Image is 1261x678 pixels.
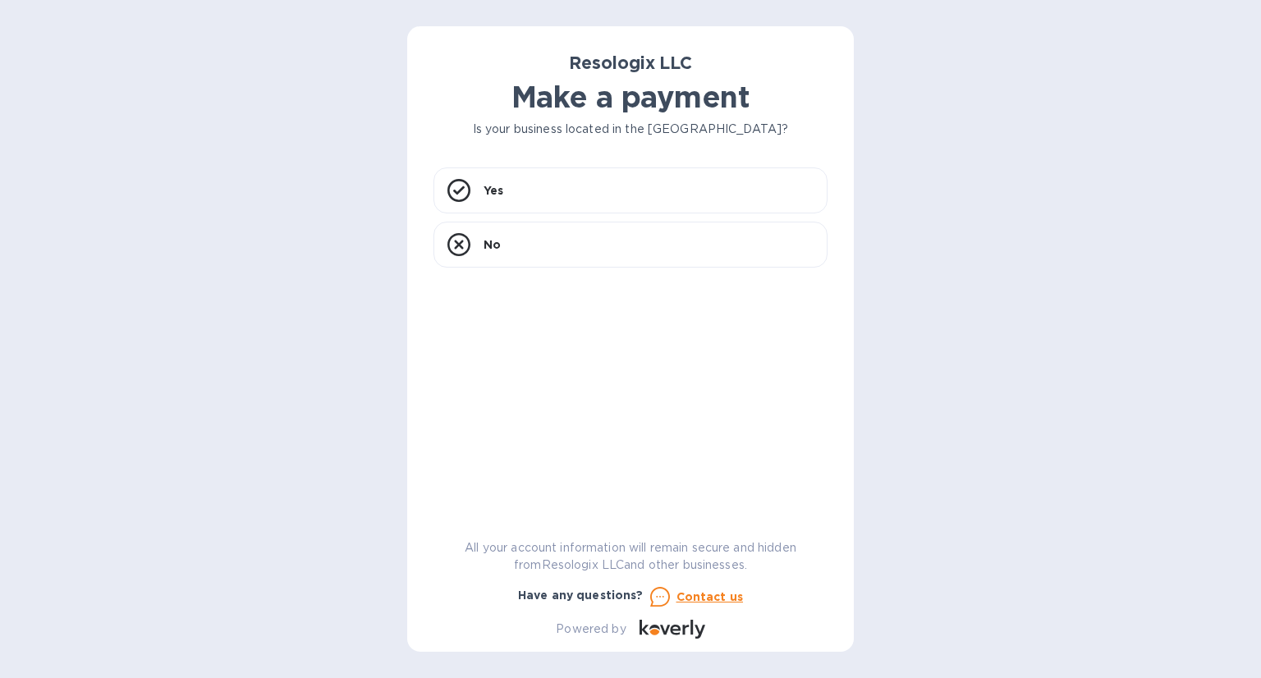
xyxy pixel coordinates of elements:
p: Yes [484,182,503,199]
b: Resologix LLC [569,53,692,73]
p: All your account information will remain secure and hidden from Resologix LLC and other businesses. [433,539,828,574]
p: No [484,236,501,253]
h1: Make a payment [433,80,828,114]
p: Powered by [556,621,626,638]
p: Is your business located in the [GEOGRAPHIC_DATA]? [433,121,828,138]
u: Contact us [676,590,744,603]
b: Have any questions? [518,589,644,602]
